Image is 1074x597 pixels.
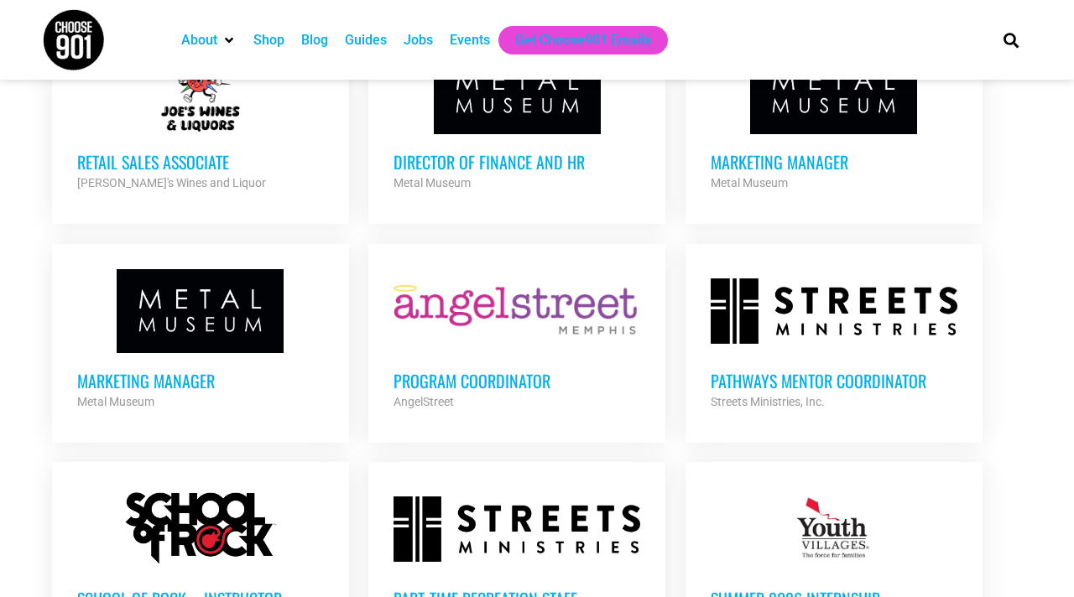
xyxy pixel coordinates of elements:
[711,395,825,408] strong: Streets Ministries, Inc.
[301,30,328,50] a: Blog
[77,151,324,173] h3: Retail Sales Associate
[173,26,975,55] nav: Main nav
[711,151,957,173] h3: Marketing Manager
[368,25,665,218] a: Director of Finance and HR Metal Museum
[711,176,788,189] strong: Metal Museum
[394,151,640,173] h3: Director of Finance and HR
[394,395,454,408] strong: AngelStreet
[52,244,349,437] a: Marketing Manager Metal Museum
[345,30,387,50] a: Guides
[711,370,957,392] h3: Pathways Mentor Coordinator
[404,30,433,50] a: Jobs
[77,395,154,408] strong: Metal Museum
[515,30,651,50] a: Get Choose901 Emails
[253,30,284,50] a: Shop
[394,176,471,189] strong: Metal Museum
[686,244,983,437] a: Pathways Mentor Coordinator Streets Ministries, Inc.
[181,30,217,50] a: About
[173,26,245,55] div: About
[77,370,324,392] h3: Marketing Manager
[77,176,266,189] strong: [PERSON_NAME]'s Wines and Liquor
[686,25,983,218] a: Marketing Manager Metal Museum
[52,25,349,218] a: Retail Sales Associate [PERSON_NAME]'s Wines and Liquor
[394,370,640,392] h3: Program Coordinator
[450,30,490,50] a: Events
[998,26,1025,54] div: Search
[368,244,665,437] a: Program Coordinator AngelStreet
